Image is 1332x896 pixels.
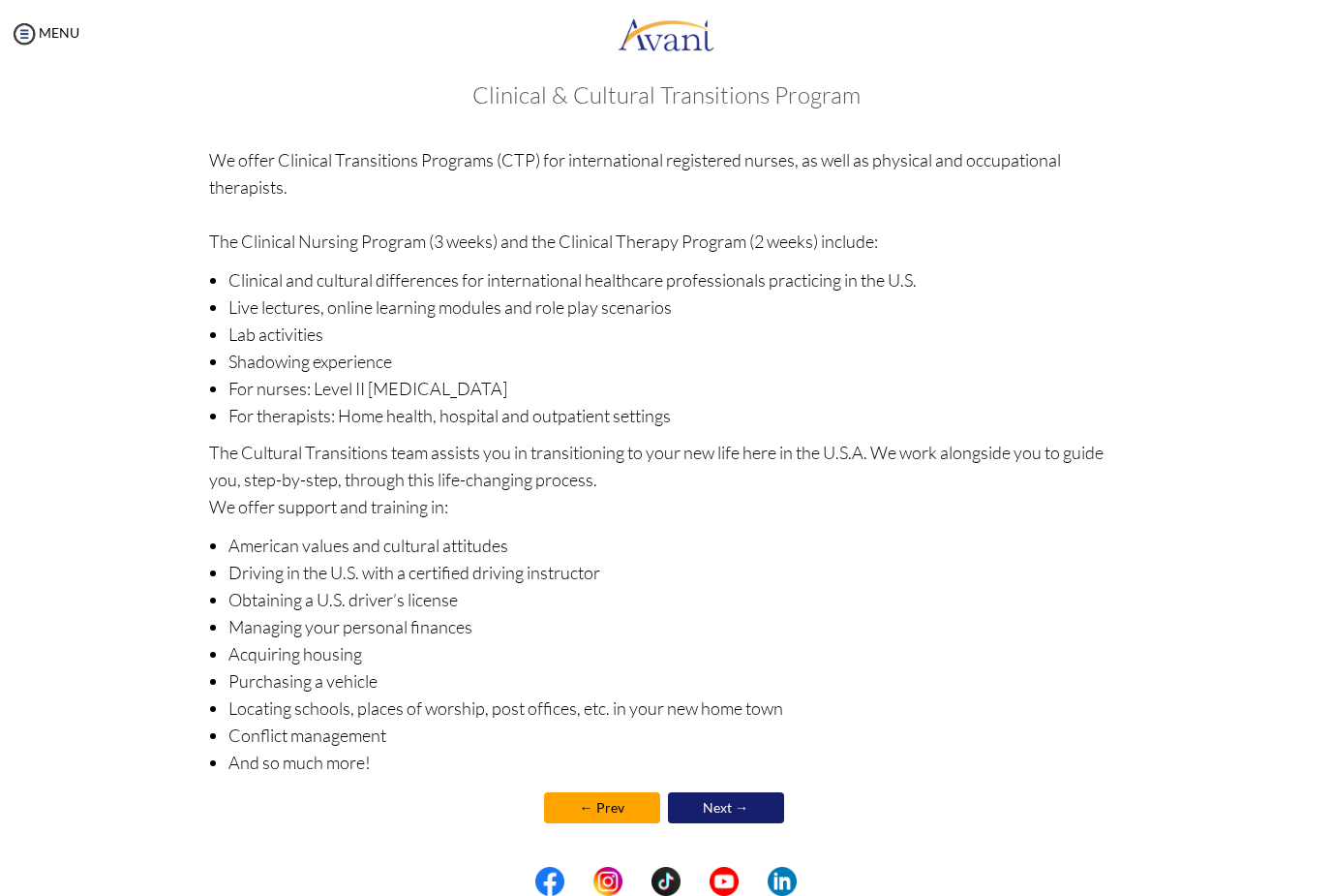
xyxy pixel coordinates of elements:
[710,867,739,896] img: yt.png
[622,867,651,896] img: blank.png
[10,24,79,41] a: MENU
[228,667,1124,695] li: Purchasing a vehicle
[228,375,1124,402] li: For nurses: Level II [MEDICAL_DATA]
[228,321,1124,348] li: Lab activities
[593,867,622,896] img: in.png
[739,867,768,896] img: blank.png
[651,867,681,896] img: tt.png
[544,792,660,823] a: ← Prev
[228,348,1124,375] li: Shadowing experience
[228,532,1124,559] li: American values and cultural attitudes
[209,439,1124,520] p: The Cultural Transitions team assists you in transitioning to your new life here in the U.S.A. We...
[768,867,797,896] img: li.png
[228,640,1124,667] li: Acquiring housing
[10,19,39,48] img: icon-menu.png
[228,586,1124,613] li: Obtaining a U.S. driver’s license
[228,266,1124,294] li: Clinical and cultural differences for international healthcare professionals practicing in the U.S.
[228,722,1124,749] li: Conflict management
[228,402,1124,429] li: For therapists: Home health, hospital and outpatient settings
[564,867,593,896] img: blank.png
[535,867,564,896] img: fb.png
[618,5,714,63] img: logo.png
[681,867,710,896] img: blank.png
[228,559,1124,586] li: Driving in the U.S. with a certified driving instructor
[668,792,784,823] a: Next →
[228,294,1124,321] li: Live lectures, online learning modules and role play scenarios
[209,146,1124,255] p: We offer Clinical Transitions Programs (CTP) for international registered nurses, as well as phys...
[209,82,1124,108] h3: Clinical & Cultural Transitions Program
[228,613,1124,640] li: Managing your personal finances
[228,695,1124,722] li: Locating schools, places of worship, post offices, etc. in your new home town
[228,749,1124,776] li: And so much more!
